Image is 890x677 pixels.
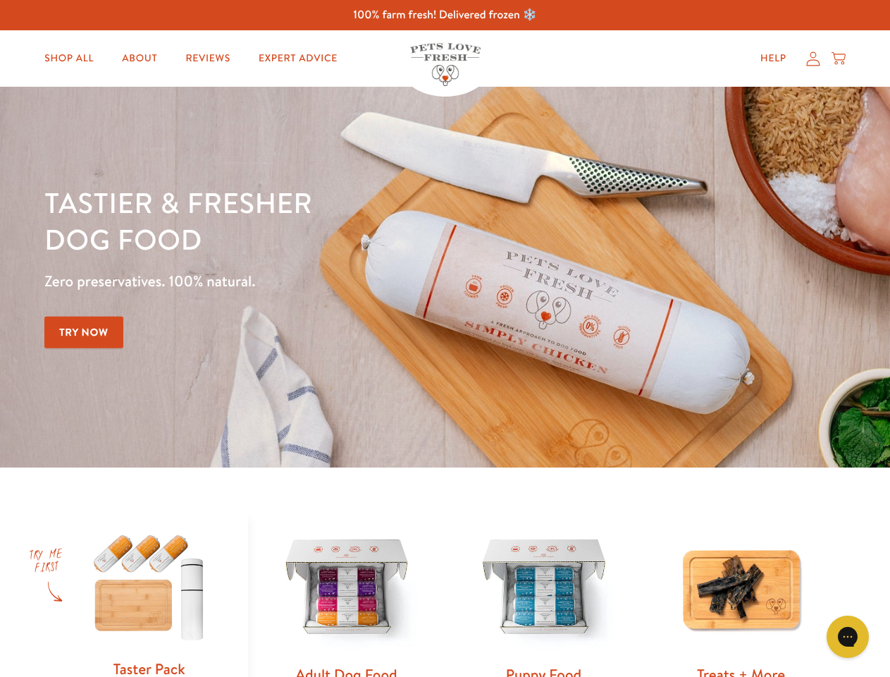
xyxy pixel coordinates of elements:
[33,44,105,73] a: Shop All
[111,44,168,73] a: About
[174,44,241,73] a: Reviews
[44,317,123,348] a: Try Now
[44,184,579,257] h1: Tastier & fresher dog food
[820,611,876,663] iframe: Gorgias live chat messenger
[410,43,481,86] img: Pets Love Fresh
[247,44,349,73] a: Expert Advice
[749,44,798,73] a: Help
[44,269,579,294] p: Zero preservatives. 100% natural.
